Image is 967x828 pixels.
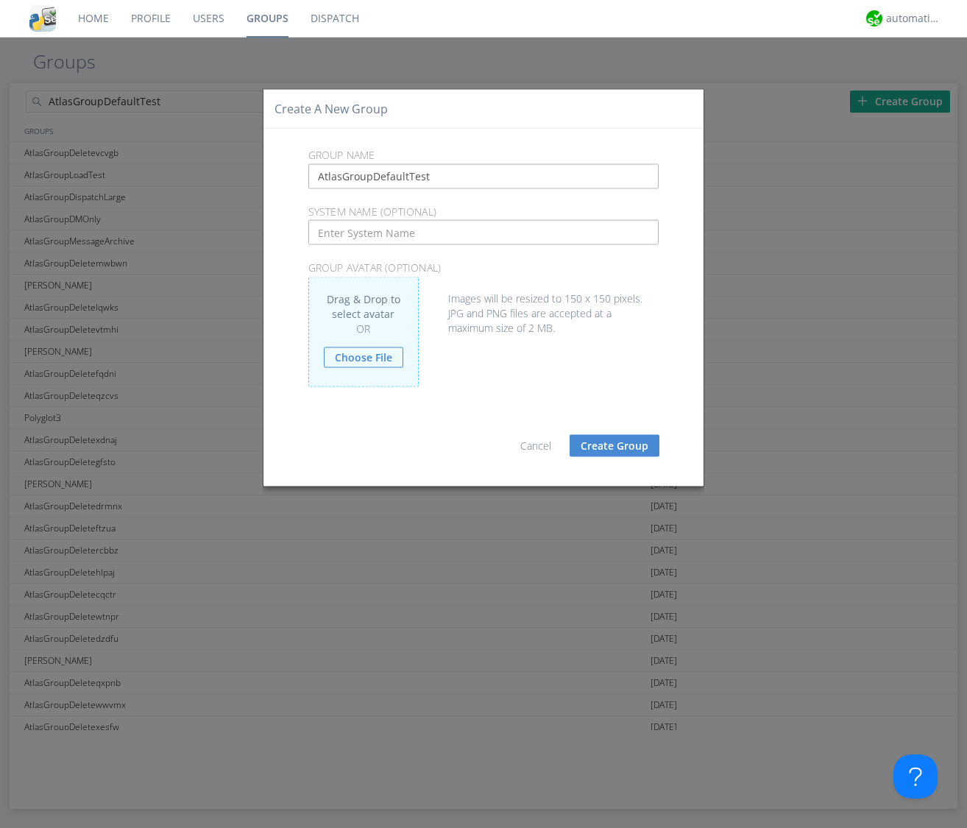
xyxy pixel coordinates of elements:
a: Choose File [324,347,403,367]
button: Create Group [570,434,659,456]
h4: Create a New Group [274,100,388,117]
div: Images will be resized to 150 x 150 pixels. JPG and PNG files are accepted at a maximum size of 2... [308,276,659,335]
p: Group Name [297,147,670,163]
div: OR [324,321,403,336]
a: Cancel [520,438,551,452]
img: d2d01cd9b4174d08988066c6d424eccd [866,10,882,26]
p: System Name (optional) [297,203,670,219]
div: automation+atlas [886,11,941,26]
div: Drag & Drop to select avatar [308,276,419,386]
input: Enter Group Name [308,163,659,188]
p: Group Avatar (optional) [297,260,670,276]
input: Enter System Name [308,220,659,245]
img: cddb5a64eb264b2086981ab96f4c1ba7 [29,5,56,32]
